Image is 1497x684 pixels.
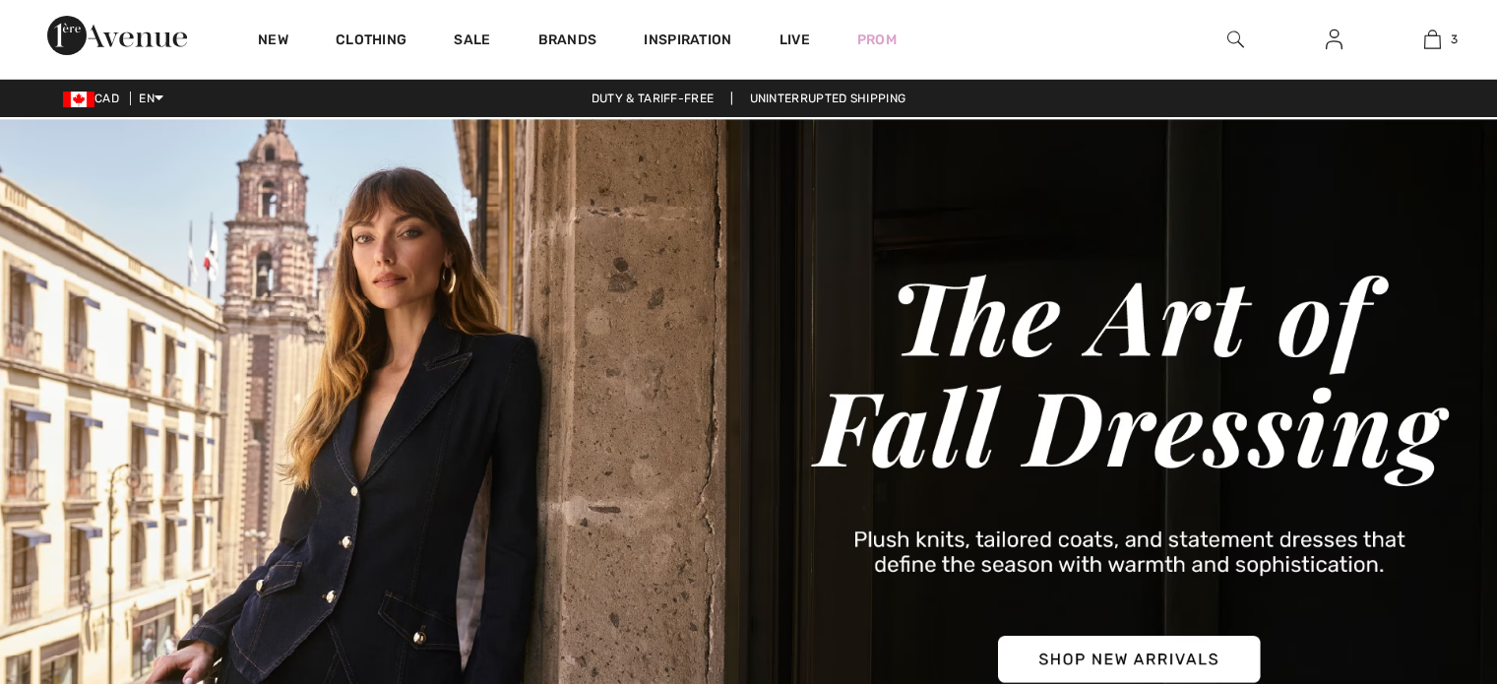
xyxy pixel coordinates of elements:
img: My Info [1326,28,1342,51]
img: Canadian Dollar [63,92,94,107]
a: Brands [538,31,597,52]
a: Prom [857,30,897,50]
a: Clothing [336,31,406,52]
span: Inspiration [644,31,731,52]
span: EN [139,92,163,105]
img: My Bag [1424,28,1441,51]
a: Sign In [1310,28,1358,52]
img: search the website [1227,28,1244,51]
span: 3 [1451,31,1458,48]
a: 3 [1384,28,1480,51]
img: 1ère Avenue [47,16,187,55]
span: CAD [63,92,127,105]
a: Sale [454,31,490,52]
a: New [258,31,288,52]
a: Live [780,30,810,50]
